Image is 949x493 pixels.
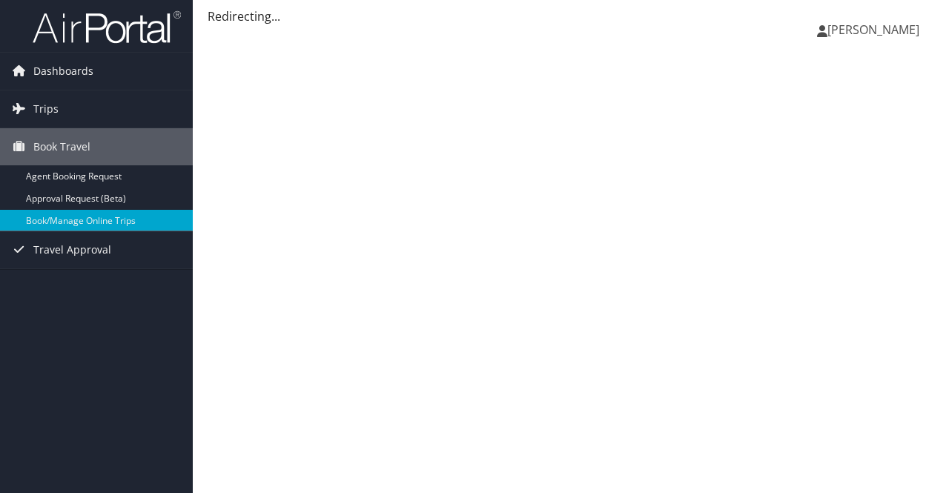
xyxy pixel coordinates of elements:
span: Dashboards [33,53,93,90]
span: Book Travel [33,128,90,165]
span: [PERSON_NAME] [827,21,919,38]
span: Trips [33,90,59,128]
img: airportal-logo.png [33,10,181,44]
span: Travel Approval [33,231,111,268]
a: [PERSON_NAME] [817,7,934,52]
div: Redirecting... [208,7,934,25]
